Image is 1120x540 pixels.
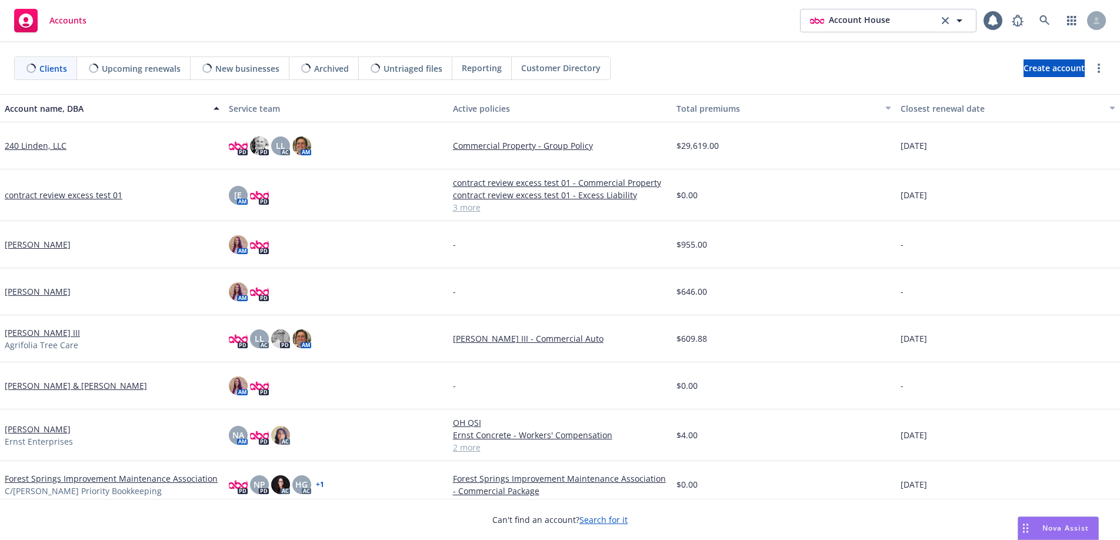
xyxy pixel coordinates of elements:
[901,379,904,392] span: -
[901,102,1102,115] div: Closest renewal date
[1018,517,1033,539] div: Drag to move
[292,329,311,348] img: photo
[901,139,927,152] span: [DATE]
[5,472,218,485] a: Forest Springs Improvement Maintenance Association
[215,62,279,75] span: New businesses
[250,282,269,301] img: photo
[492,514,628,526] span: Can't find an account?
[453,189,668,201] a: contract review excess test 01 - Excess Liability
[676,379,698,392] span: $0.00
[672,94,896,122] button: Total premiums
[295,478,308,491] span: HG
[232,429,244,441] span: NA
[901,285,904,298] span: -
[676,285,707,298] span: $646.00
[901,238,904,251] span: -
[676,478,698,491] span: $0.00
[453,472,668,497] a: Forest Springs Improvement Maintenance Association - Commercial Package
[271,475,290,494] img: photo
[5,139,66,152] a: 240 Linden, LLC
[453,102,668,115] div: Active policies
[39,62,67,75] span: Clients
[229,282,248,301] img: photo
[453,379,456,392] span: -
[229,136,248,155] img: photo
[250,186,269,205] img: photo
[229,376,248,395] img: photo
[901,332,927,345] span: [DATE]
[901,189,927,201] span: [DATE]
[5,379,147,392] a: [PERSON_NAME] & [PERSON_NAME]
[521,62,601,74] span: Customer Directory
[901,429,927,441] span: [DATE]
[676,189,698,201] span: $0.00
[453,139,668,152] a: Commercial Property - Group Policy
[453,416,668,429] a: OH QSI
[1092,61,1106,75] a: more
[462,62,502,74] span: Reporting
[676,429,698,441] span: $4.00
[254,478,265,491] span: NP
[901,478,927,491] span: [DATE]
[453,285,456,298] span: -
[229,329,248,348] img: photo
[276,139,285,152] span: LL
[255,332,264,345] span: LL
[5,238,71,251] a: [PERSON_NAME]
[229,235,248,254] img: photo
[1042,523,1089,533] span: Nova Assist
[316,481,324,488] a: + 1
[384,62,442,75] span: Untriaged files
[448,94,672,122] button: Active policies
[829,14,890,28] span: Account House
[102,62,181,75] span: Upcoming renewals
[810,14,824,28] img: photo
[292,136,311,155] img: photo
[1024,59,1085,77] a: Create account
[314,62,349,75] span: Archived
[676,139,719,152] span: $29,619.00
[579,514,628,525] a: Search for it
[453,238,456,251] span: -
[234,189,242,201] span: [E
[5,435,73,448] span: Ernst Enterprises
[676,332,707,345] span: $609.88
[250,376,269,395] img: photo
[453,176,668,189] a: contract review excess test 01 - Commercial Property
[49,16,86,25] span: Accounts
[5,423,71,435] a: [PERSON_NAME]
[5,339,78,351] span: Agrifolia Tree Care
[800,9,976,32] button: photoAccount Houseclear selection
[938,14,952,28] a: clear selection
[229,102,444,115] div: Service team
[271,426,290,445] img: photo
[5,189,122,201] a: contract review excess test 01
[5,285,71,298] a: [PERSON_NAME]
[224,94,448,122] button: Service team
[271,329,290,348] img: photo
[453,332,668,345] a: [PERSON_NAME] III - Commercial Auto
[229,475,248,494] img: photo
[250,235,269,254] img: photo
[1006,9,1029,32] a: Report a Bug
[1018,516,1099,540] button: Nova Assist
[5,102,206,115] div: Account name, DBA
[1024,57,1085,79] span: Create account
[896,94,1120,122] button: Closest renewal date
[453,201,668,214] a: 3 more
[676,102,878,115] div: Total premiums
[250,426,269,445] img: photo
[5,326,80,339] a: [PERSON_NAME] III
[250,136,269,155] img: photo
[676,238,707,251] span: $955.00
[5,485,162,497] span: C/[PERSON_NAME] Priority Bookkeeping
[9,4,91,37] a: Accounts
[453,441,668,454] a: 2 more
[1060,9,1084,32] a: Switch app
[453,429,668,441] a: Ernst Concrete - Workers' Compensation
